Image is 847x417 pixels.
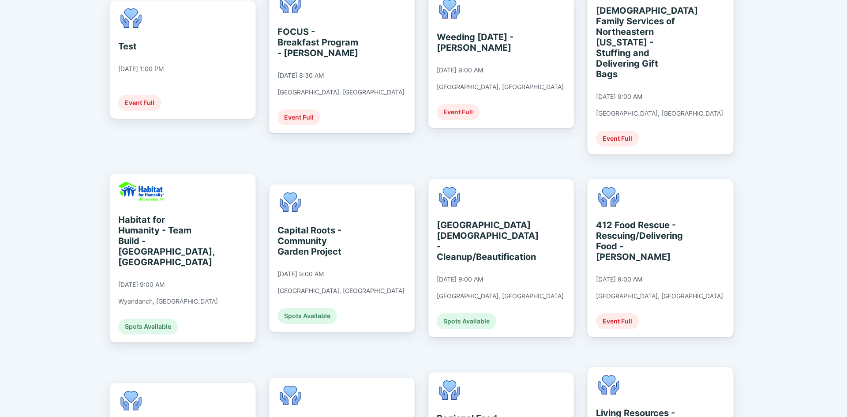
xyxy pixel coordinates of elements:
[437,83,564,91] div: [GEOGRAPHIC_DATA], [GEOGRAPHIC_DATA]
[277,26,358,58] div: FOCUS - Breakfast Program - [PERSON_NAME]
[437,66,483,74] div: [DATE] 9:00 AM
[437,32,517,53] div: Weeding [DATE] - [PERSON_NAME]
[118,65,164,73] div: [DATE] 1:00 PM
[277,71,324,79] div: [DATE] 8:30 AM
[437,104,480,120] div: Event Full
[596,131,639,147] div: Event Full
[437,292,564,300] div: [GEOGRAPHIC_DATA], [GEOGRAPHIC_DATA]
[596,313,639,329] div: Event Full
[596,275,642,283] div: [DATE] 9:00 AM
[118,297,218,305] div: Wyandanch, [GEOGRAPHIC_DATA]
[596,109,723,117] div: [GEOGRAPHIC_DATA], [GEOGRAPHIC_DATA]
[118,41,137,52] div: Test
[277,88,405,96] div: [GEOGRAPHIC_DATA], [GEOGRAPHIC_DATA]
[277,287,405,295] div: [GEOGRAPHIC_DATA], [GEOGRAPHIC_DATA]
[118,95,161,111] div: Event Full
[277,109,320,125] div: Event Full
[277,225,358,257] div: Capital Roots - Community Garden Project
[596,5,677,79] div: [DEMOGRAPHIC_DATA] Family Services of Northeastern [US_STATE] - Stuffing and Delivering Gift Bags
[437,313,496,329] div: Spots Available
[437,275,483,283] div: [DATE] 9:00 AM
[596,292,723,300] div: [GEOGRAPHIC_DATA], [GEOGRAPHIC_DATA]
[277,308,337,324] div: Spots Available
[118,281,165,289] div: [DATE] 9:00 AM
[437,220,517,262] div: [GEOGRAPHIC_DATA][DEMOGRAPHIC_DATA] - Cleanup/Beautification
[596,93,642,101] div: [DATE] 9:00 AM
[118,214,199,267] div: Habitat for Humanity - Team Build - [GEOGRAPHIC_DATA], [GEOGRAPHIC_DATA]
[118,319,178,334] div: Spots Available
[596,220,677,262] div: 412 Food Rescue - Rescuing/Delivering Food - [PERSON_NAME]
[277,270,324,278] div: [DATE] 9:00 AM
